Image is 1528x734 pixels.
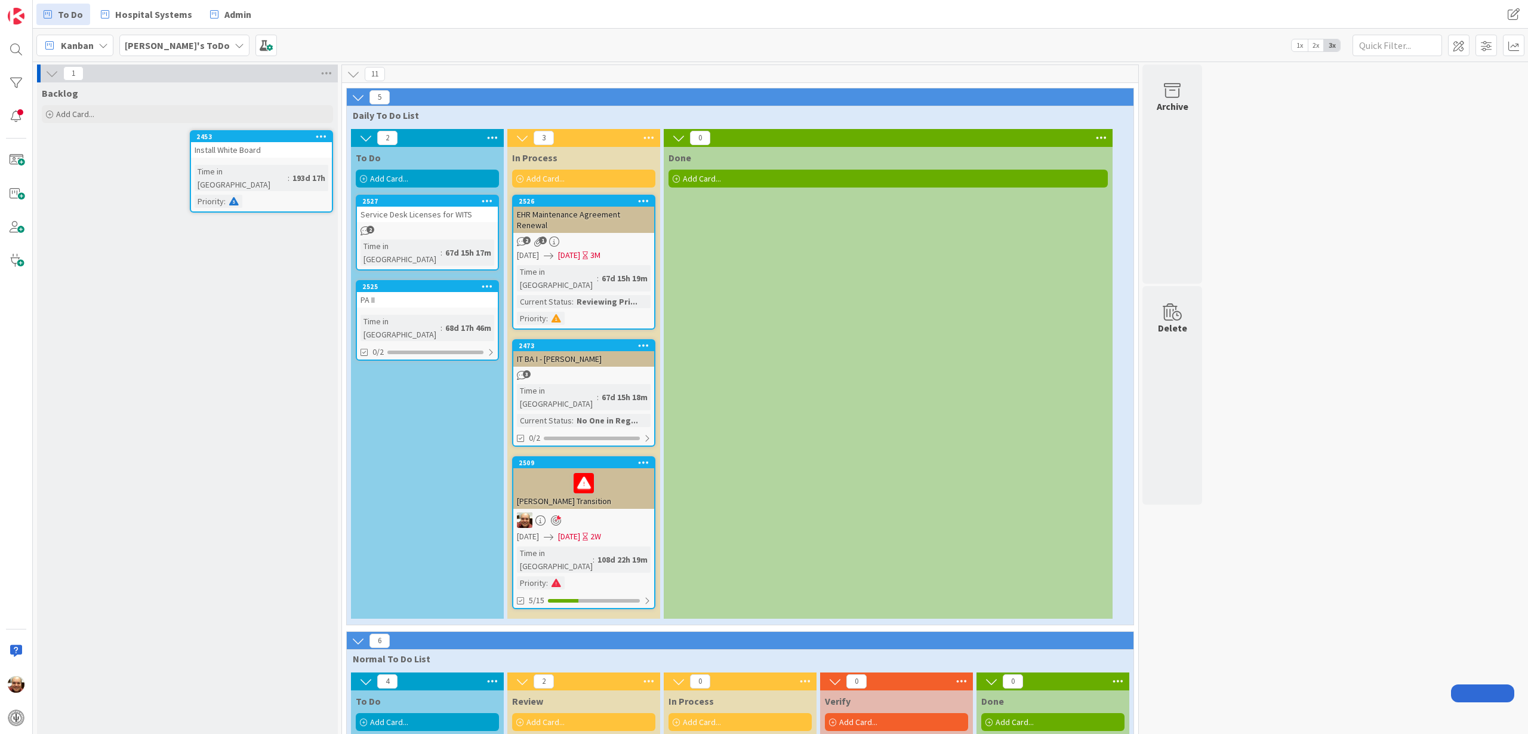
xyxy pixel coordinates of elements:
span: Verify [825,695,851,707]
div: Time in [GEOGRAPHIC_DATA] [517,265,597,291]
span: Add Card... [526,173,565,184]
span: Add Card... [683,717,721,727]
span: Add Card... [56,109,94,119]
span: : [440,321,442,334]
span: 0 [690,131,710,145]
span: : [546,576,548,589]
div: 2473 [519,342,654,350]
div: 2526 [513,196,654,207]
div: 193d 17h [289,171,328,185]
span: 0/2 [529,432,540,444]
div: 2509 [513,457,654,468]
div: Archive [1157,99,1188,113]
div: 108d 22h 19m [594,553,651,566]
span: [DATE] [558,530,580,543]
div: 2525PA II [357,281,498,308]
span: 2x [1308,39,1324,51]
div: EHR Maintenance Agreement Renewal [513,207,654,233]
input: Quick Filter... [1353,35,1442,56]
span: : [597,272,599,285]
span: 11 [365,67,385,81]
div: Time in [GEOGRAPHIC_DATA] [361,315,440,341]
span: Add Card... [370,717,408,727]
div: Ed [513,512,654,528]
span: 3 [534,131,554,145]
div: Current Status [517,414,572,427]
span: : [546,312,548,325]
span: : [440,246,442,259]
span: : [224,195,226,208]
span: 2 [377,131,398,145]
div: 2W [590,530,601,543]
a: To Do [36,4,90,25]
div: Time in [GEOGRAPHIC_DATA] [361,239,440,266]
div: No One in Reg... [574,414,641,427]
div: Service Desk Licenses for WITS [357,207,498,222]
span: [DATE] [558,249,580,262]
img: Visit kanbanzone.com [8,8,24,24]
span: In Process [668,695,714,707]
span: Daily To Do List [353,109,1119,121]
span: : [572,295,574,308]
span: 2 [366,226,374,234]
span: 0 [846,674,867,689]
span: To Do [58,7,83,22]
div: 2473IT BA I - [PERSON_NAME] [513,340,654,367]
div: Priority [517,576,546,589]
span: Add Card... [683,173,721,184]
span: : [593,553,594,566]
div: Priority [195,195,224,208]
div: 2527Service Desk Licenses for WITS [357,196,498,222]
span: Admin [224,7,251,22]
span: 2 [534,674,554,689]
span: Review [512,695,543,707]
div: 2527 [362,197,498,205]
span: In Process [512,152,557,164]
div: Time in [GEOGRAPHIC_DATA] [517,546,593,573]
span: 3x [1324,39,1340,51]
div: 68d 17h 46m [442,321,494,334]
span: Done [981,695,1004,707]
span: : [288,171,289,185]
div: 2453Install White Board [191,131,332,158]
span: 4 [377,674,398,689]
b: [PERSON_NAME]'s ToDo [125,39,230,51]
span: Add Card... [370,173,408,184]
div: Time in [GEOGRAPHIC_DATA] [517,384,597,410]
div: Time in [GEOGRAPHIC_DATA] [195,165,288,191]
div: Current Status [517,295,572,308]
div: 2453 [191,131,332,142]
span: 1 [63,66,84,81]
div: 2525 [357,281,498,292]
div: 2509[PERSON_NAME] Transition [513,457,654,509]
span: 3 [523,370,531,378]
span: : [572,414,574,427]
span: Add Card... [996,717,1034,727]
span: To Do [356,152,381,164]
div: 2525 [362,282,498,291]
span: Backlog [42,87,78,99]
span: Kanban [61,38,94,53]
span: [DATE] [517,530,539,543]
div: Install White Board [191,142,332,158]
a: Hospital Systems [94,4,199,25]
div: 2526EHR Maintenance Agreement Renewal [513,196,654,233]
div: 2473 [513,340,654,351]
span: 2 [523,237,531,244]
div: 2526 [519,197,654,205]
span: Add Card... [839,717,877,727]
span: 0 [1003,674,1023,689]
span: 5 [369,90,390,105]
div: Reviewing Pri... [574,295,640,308]
div: 67d 15h 17m [442,246,494,259]
div: 2527 [357,196,498,207]
span: 1 [539,237,547,244]
span: 6 [369,634,390,648]
div: Delete [1158,321,1187,335]
img: Ed [517,512,532,528]
div: 2509 [519,459,654,467]
span: 5/15 [529,594,544,607]
span: Hospital Systems [115,7,192,22]
span: Normal To Do List [353,653,1119,665]
span: Add Card... [526,717,565,727]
